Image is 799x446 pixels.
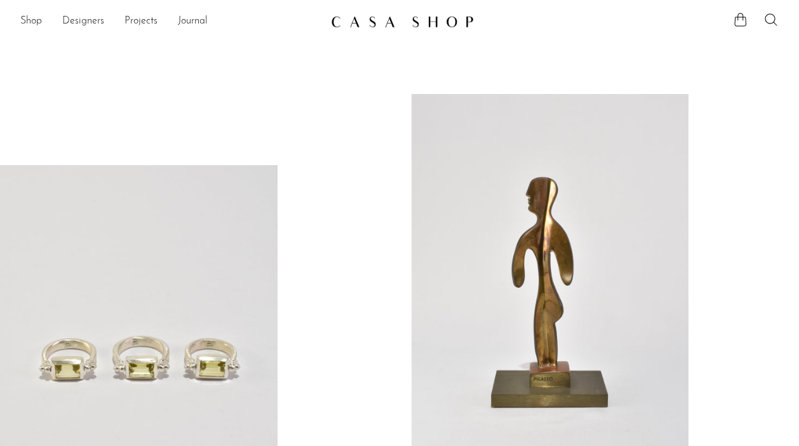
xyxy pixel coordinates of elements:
[62,13,104,30] a: Designers
[20,13,42,30] a: Shop
[178,13,208,30] a: Journal
[124,13,158,30] a: Projects
[20,11,321,32] ul: NEW HEADER MENU
[20,11,321,32] nav: Desktop navigation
